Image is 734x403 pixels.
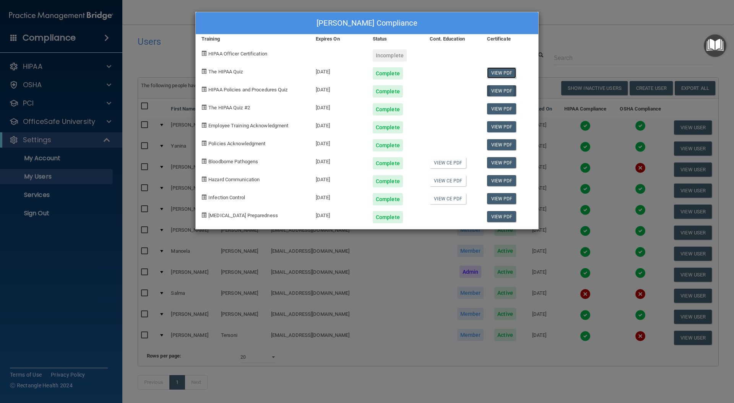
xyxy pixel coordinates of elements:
div: Complete [373,67,403,80]
div: Complete [373,193,403,205]
div: Cont. Education [424,34,481,44]
span: Policies Acknowledgment [208,141,265,146]
span: Bloodborne Pathogens [208,159,258,164]
div: Incomplete [373,49,407,62]
div: [DATE] [310,115,367,133]
div: Expires On [310,34,367,44]
div: [DATE] [310,80,367,97]
a: View PDF [487,175,516,186]
span: Infection Control [208,195,245,200]
span: [MEDICAL_DATA] Preparedness [208,213,278,218]
a: View PDF [487,121,516,132]
a: View CE PDF [430,193,466,204]
div: Complete [373,157,403,169]
div: Complete [373,211,403,223]
span: HIPAA Officer Certification [208,51,267,57]
div: [DATE] [310,151,367,169]
div: [DATE] [310,97,367,115]
span: The HIPAA Quiz #2 [208,105,250,110]
span: HIPAA Policies and Procedures Quiz [208,87,287,93]
div: [DATE] [310,133,367,151]
a: View PDF [487,139,516,150]
span: Employee Training Acknowledgment [208,123,288,128]
div: Complete [373,139,403,151]
iframe: Drift Widget Chat Controller [602,349,725,379]
div: Complete [373,175,403,187]
div: Certificate [481,34,538,44]
div: [DATE] [310,205,367,223]
a: View PDF [487,85,516,96]
a: View CE PDF [430,175,466,186]
span: Hazard Communication [208,177,260,182]
div: [DATE] [310,62,367,80]
div: Complete [373,103,403,115]
div: [PERSON_NAME] Compliance [196,12,538,34]
a: View CE PDF [430,157,466,168]
a: View PDF [487,211,516,222]
div: [DATE] [310,169,367,187]
span: The HIPAA Quiz [208,69,243,75]
div: Complete [373,85,403,97]
div: Complete [373,121,403,133]
a: View PDF [487,193,516,204]
div: Status [367,34,424,44]
a: View PDF [487,67,516,78]
a: View PDF [487,157,516,168]
div: Training [196,34,310,44]
a: View PDF [487,103,516,114]
div: [DATE] [310,187,367,205]
button: Open Resource Center [704,34,726,57]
